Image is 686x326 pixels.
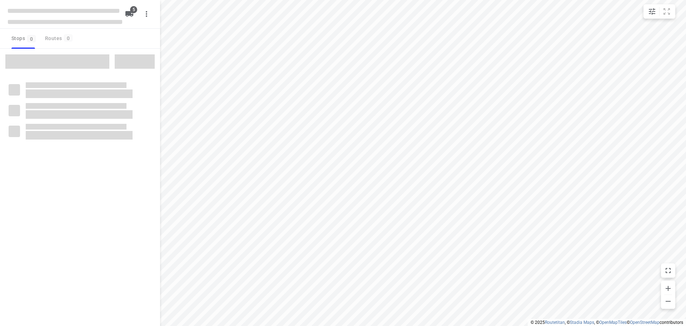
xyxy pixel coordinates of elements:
[599,320,627,325] a: OpenMapTiles
[643,4,675,19] div: small contained button group
[570,320,594,325] a: Stadia Maps
[531,320,683,325] li: © 2025 , © , © © contributors
[645,4,659,19] button: Map settings
[630,320,660,325] a: OpenStreetMap
[545,320,565,325] a: Routetitan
